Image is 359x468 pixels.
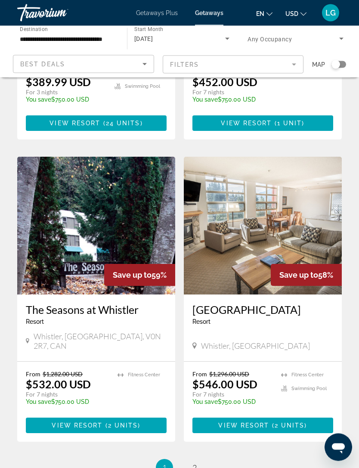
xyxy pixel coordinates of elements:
button: User Menu [319,4,342,22]
span: View Resort [52,422,102,429]
button: Change language [256,7,272,20]
span: You save [192,399,218,406]
span: ( ) [103,422,141,429]
span: [DATE] [134,35,153,42]
a: The Seasons at Whistler [26,304,167,316]
p: $532.00 USD [26,378,91,391]
span: 1 unit [277,120,302,127]
span: From [192,371,207,378]
span: You save [26,399,51,406]
p: For 3 nights [26,89,106,96]
p: $452.00 USD [192,76,257,89]
span: en [256,10,264,17]
span: ( ) [100,120,142,127]
p: $750.00 USD [192,96,275,103]
span: 2 units [275,422,305,429]
img: ii_saw1.jpg [17,157,175,295]
span: $1,282.00 USD [43,371,83,378]
iframe: Button to launch messaging window [325,434,352,461]
p: $750.00 USD [26,399,109,406]
p: For 7 nights [192,391,272,399]
p: $546.00 USD [192,378,257,391]
span: USD [285,10,298,17]
span: View Resort [50,120,100,127]
div: 58% [271,264,342,286]
p: For 7 nights [26,391,109,399]
span: Start Month [134,27,163,33]
span: You save [192,96,218,103]
span: Destination [20,26,48,32]
span: Whistler, [GEOGRAPHIC_DATA] [201,341,310,351]
mat-select: Sort by [20,59,147,69]
span: Whistler, [GEOGRAPHIC_DATA], V0N 2R7, CAN [34,332,167,351]
button: View Resort(2 units) [26,418,167,434]
span: Best Deals [20,61,65,68]
span: Map [312,59,325,71]
button: View Resort(2 units) [192,418,333,434]
a: Getaways [195,9,223,16]
button: Filter [163,55,304,74]
span: Fitness Center [128,372,160,378]
span: Resort [26,319,44,325]
span: Fitness Center [291,372,324,378]
span: ( ) [269,422,307,429]
span: Swimming Pool [291,386,327,392]
span: 24 units [106,120,140,127]
span: Resort [192,319,210,325]
img: 2895I01X.jpg [184,157,342,295]
span: Save up to [113,271,152,280]
span: View Resort [218,422,269,429]
span: Any Occupancy [248,36,292,43]
span: 2 units [108,422,138,429]
p: $750.00 USD [192,399,272,406]
span: Save up to [279,271,318,280]
div: 59% [104,264,175,286]
button: Change currency [285,7,306,20]
span: Swimming Pool [125,84,160,90]
a: [GEOGRAPHIC_DATA] [192,304,333,316]
span: LG [325,9,336,17]
a: Getaways Plus [136,9,178,16]
span: View Resort [221,120,272,127]
button: View Resort(24 units) [26,116,167,131]
p: $750.00 USD [26,96,106,103]
span: $1,296.00 USD [209,371,249,378]
button: View Resort(1 unit) [192,116,333,131]
p: For 7 nights [192,89,275,96]
span: You save [26,96,51,103]
span: From [26,371,40,378]
a: Travorium [17,2,103,24]
span: ( ) [272,120,305,127]
p: $389.99 USD [26,76,91,89]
